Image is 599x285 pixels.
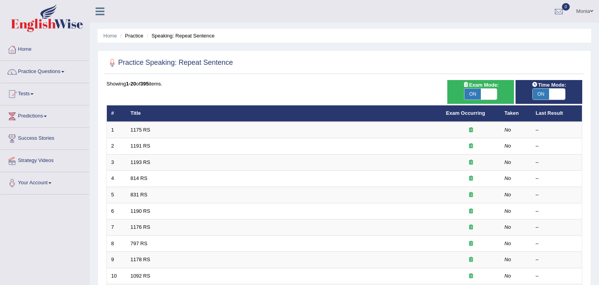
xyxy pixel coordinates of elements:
[446,240,496,248] div: Exam occurring question
[0,83,89,103] a: Tests
[505,127,511,133] em: No
[126,105,442,122] th: Title
[131,127,151,133] a: 1175 RS
[536,191,578,199] div: –
[131,159,151,165] a: 1193 RS
[505,224,511,230] em: No
[0,172,89,192] a: Your Account
[131,175,147,181] a: 814 RS
[460,81,502,89] span: Exam Mode:
[500,105,532,122] th: Taken
[446,208,496,215] div: Exam occurring question
[107,122,126,138] td: 1
[446,191,496,199] div: Exam occurring question
[446,256,496,264] div: Exam occurring question
[536,240,578,248] div: –
[533,89,549,100] span: ON
[107,268,126,284] td: 10
[131,224,151,230] a: 1176 RS
[532,105,582,122] th: Last Result
[131,240,147,246] a: 797 RS
[131,273,151,279] a: 1092 RS
[505,175,511,181] em: No
[536,142,578,150] div: –
[107,187,126,203] td: 5
[536,175,578,182] div: –
[505,273,511,279] em: No
[536,224,578,231] div: –
[464,89,481,100] span: ON
[446,142,496,150] div: Exam occurring question
[107,105,126,122] th: #
[446,110,485,116] a: Exam Occurring
[536,273,578,280] div: –
[505,256,511,262] em: No
[447,80,514,104] div: Show exams occurring in exams
[536,208,578,215] div: –
[446,126,496,134] div: Exam occurring question
[446,273,496,280] div: Exam occurring question
[529,81,569,89] span: Time Mode:
[0,150,89,169] a: Strategy Videos
[536,126,578,134] div: –
[505,143,511,149] em: No
[106,57,233,69] h2: Practice Speaking: Repeat Sentence
[505,208,511,214] em: No
[505,240,511,246] em: No
[126,81,136,87] b: 1-20
[131,192,147,198] a: 831 RS
[0,128,89,147] a: Success Stories
[145,32,214,39] li: Speaking: Repeat Sentence
[140,81,149,87] b: 395
[103,33,117,39] a: Home
[446,224,496,231] div: Exam occurring question
[107,154,126,171] td: 3
[446,175,496,182] div: Exam occurring question
[446,159,496,166] div: Exam occurring question
[505,159,511,165] em: No
[107,235,126,252] td: 8
[0,61,89,80] a: Practice Questions
[536,256,578,264] div: –
[131,208,151,214] a: 1190 RS
[107,252,126,268] td: 9
[131,143,151,149] a: 1191 RS
[0,39,89,58] a: Home
[505,192,511,198] em: No
[107,171,126,187] td: 4
[0,105,89,125] a: Predictions
[106,80,582,87] div: Showing of items.
[118,32,143,39] li: Practice
[107,219,126,236] td: 7
[107,203,126,219] td: 6
[131,256,151,262] a: 1178 RS
[107,138,126,155] td: 2
[562,3,570,11] span: 0
[536,159,578,166] div: –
